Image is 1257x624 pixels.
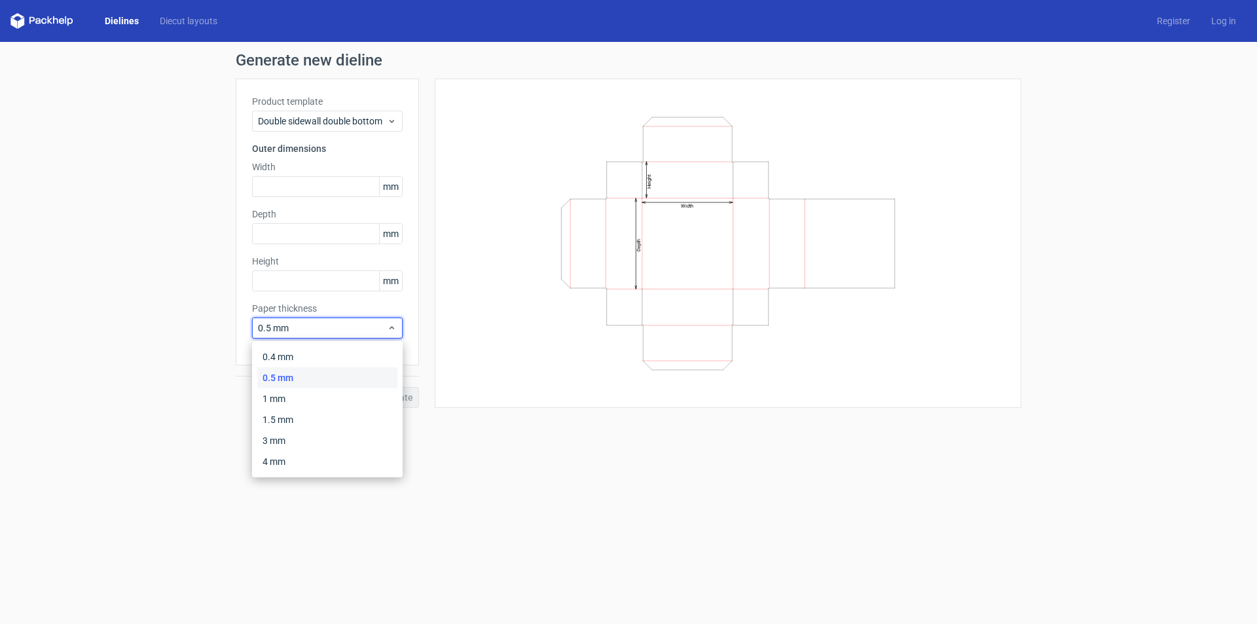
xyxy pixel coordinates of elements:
[257,367,397,388] div: 0.5 mm
[681,203,693,209] text: Width
[252,95,403,108] label: Product template
[1201,14,1247,28] a: Log in
[636,239,642,251] text: Depth
[252,302,403,315] label: Paper thickness
[94,14,149,28] a: Dielines
[379,224,402,244] span: mm
[236,52,1021,68] h1: Generate new dieline
[149,14,228,28] a: Diecut layouts
[252,208,403,221] label: Depth
[257,451,397,472] div: 4 mm
[252,142,403,155] h3: Outer dimensions
[379,271,402,291] span: mm
[257,409,397,430] div: 1.5 mm
[379,177,402,196] span: mm
[258,115,387,128] span: Double sidewall double bottom
[257,430,397,451] div: 3 mm
[258,321,387,335] span: 0.5 mm
[646,174,652,188] text: Height
[257,346,397,367] div: 0.4 mm
[252,255,403,268] label: Height
[252,160,403,174] label: Width
[257,388,397,409] div: 1 mm
[1146,14,1201,28] a: Register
